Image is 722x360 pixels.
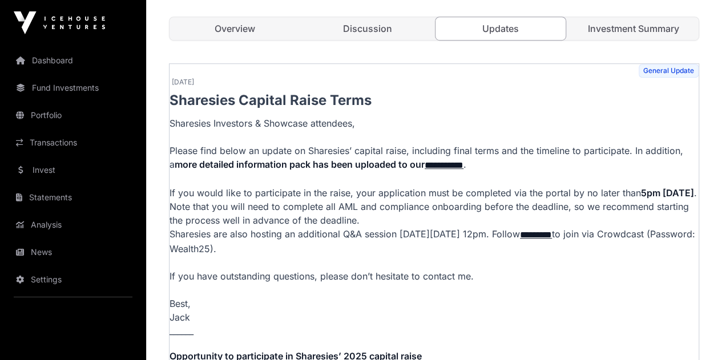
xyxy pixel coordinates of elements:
[9,103,137,128] a: Portfolio
[435,17,567,41] a: Updates
[641,187,694,199] strong: 5pm [DATE]
[170,116,699,338] p: Sharesies Investors & Showcase attendees, Please find below an update on Sharesies’ capital raise...
[9,212,137,237] a: Analysis
[9,130,137,155] a: Transactions
[9,157,137,183] a: Invest
[9,75,137,100] a: Fund Investments
[639,64,699,78] span: General Update
[170,17,300,40] a: Overview
[175,159,463,170] strong: more detailed information pack has been uploaded to our
[302,17,433,40] a: Discussion
[9,185,137,210] a: Statements
[170,17,699,40] nav: Tabs
[9,48,137,73] a: Dashboard
[9,240,137,265] a: News
[665,305,722,360] iframe: Chat Widget
[568,17,699,40] a: Investment Summary
[172,78,194,87] span: [DATE]
[170,91,699,110] p: Sharesies Capital Raise Terms
[9,267,137,292] a: Settings
[14,11,105,34] img: Icehouse Ventures Logo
